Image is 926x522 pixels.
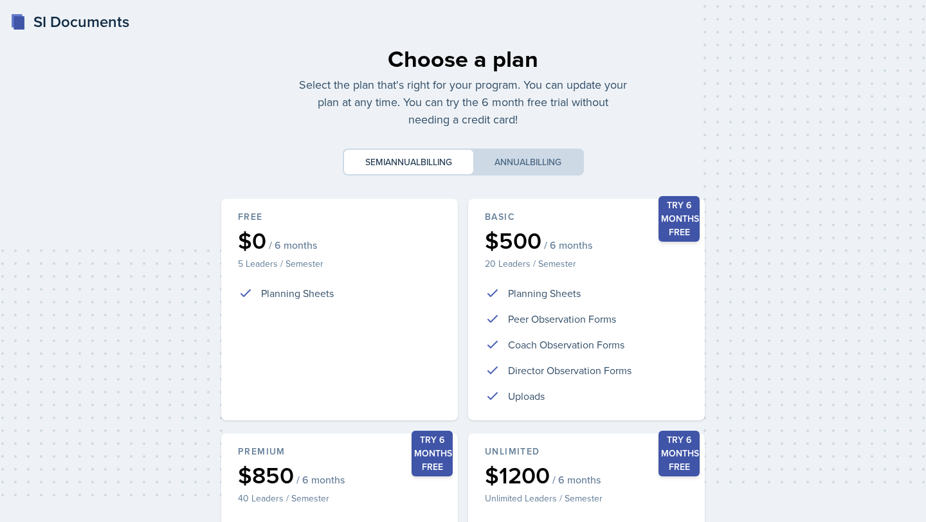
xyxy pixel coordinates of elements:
p: Peer Observation Forms [508,311,616,327]
button: Semiannualbilling [344,150,473,174]
p: Unlimited Leaders / Semester [485,492,688,505]
div: $500 [485,229,688,252]
div: Try 6 months free [658,196,700,242]
div: $1200 [485,464,688,487]
p: 40 Leaders / Semester [238,492,441,505]
p: Director Observation Forms [508,363,631,378]
p: Select the plan that's right for your program. You can update your plan at any time. You can try ... [298,76,628,128]
a: SI Documents [10,10,129,33]
div: Try 6 months free [658,431,700,476]
div: Try 6 months free [412,431,453,476]
div: $0 [238,229,441,252]
span: billing [421,156,452,168]
p: 20 Leaders / Semester [485,257,688,270]
div: Premium [238,445,441,458]
p: Coach Observation Forms [508,337,624,352]
span: / 6 months [269,239,317,251]
span: / 6 months [552,473,601,486]
span: / 6 months [296,473,345,486]
div: Basic [485,210,688,224]
div: $850 [238,464,441,487]
div: Choose a plan [298,41,628,76]
p: Planning Sheets [261,285,334,301]
p: Uploads [508,388,545,404]
span: billing [530,156,561,168]
span: / 6 months [544,239,592,251]
div: Free [238,210,441,224]
p: Planning Sheets [508,285,581,301]
button: Annualbilling [473,150,583,174]
p: 5 Leaders / Semester [238,257,441,270]
div: Unlimited [485,445,688,458]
